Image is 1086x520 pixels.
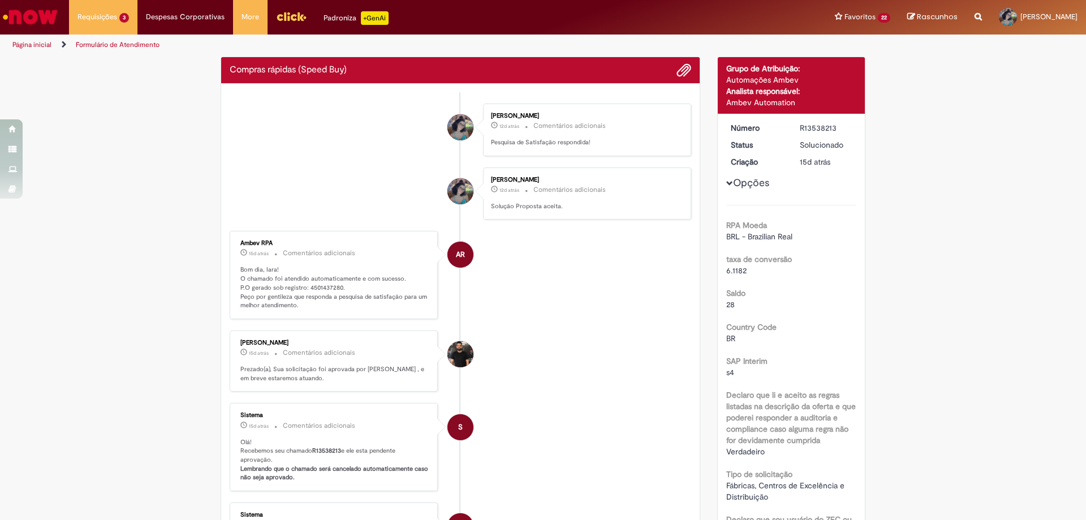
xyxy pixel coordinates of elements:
span: 15d atrás [800,157,830,167]
div: Grupo de Atribuição: [726,63,857,74]
span: 12d atrás [499,187,519,194]
span: 15d atrás [249,350,269,356]
small: Comentários adicionais [533,121,606,131]
b: Saldo [726,288,745,298]
span: 15d atrás [249,423,269,429]
div: Ambev Automation [726,97,857,108]
a: Rascunhos [907,12,958,23]
p: Solução Proposta aceita. [491,202,679,211]
time: 16/09/2025 09:06:09 [800,157,830,167]
div: System [447,414,473,440]
span: 15d atrás [249,250,269,257]
div: [PERSON_NAME] [491,177,679,183]
div: R13538213 [800,122,852,134]
div: Iara Fabia Castro Viana Silva [447,178,473,204]
p: Pesquisa de Satisfação respondida! [491,138,679,147]
small: Comentários adicionais [533,185,606,195]
b: RPA Moeda [726,220,767,230]
button: Adicionar anexos [676,63,691,78]
span: More [242,11,259,23]
div: Automações Ambev [726,74,857,85]
span: BRL - Brazilian Real [726,231,792,242]
div: 16/09/2025 09:06:09 [800,156,852,167]
span: S [458,414,463,441]
div: Iara Fabia Castro Viana Silva [447,114,473,140]
span: BR [726,333,735,343]
span: 3 [119,13,129,23]
span: Verdadeiro [726,446,765,457]
b: Lembrando que o chamado será cancelado automaticamente caso não seja aprovado. [240,465,430,482]
b: Tipo de solicitação [726,469,792,479]
dt: Número [722,122,792,134]
span: AR [456,241,465,268]
time: 16/09/2025 09:06:22 [249,423,269,429]
span: 28 [726,299,735,310]
b: R13538213 [312,446,341,455]
img: ServiceNow [1,6,59,28]
p: Olá! Recebemos seu chamado e ele esta pendente aprovação. [240,438,429,483]
span: Requisições [77,11,117,23]
b: Declaro que li e aceito as regras listadas na descrição da oferta e que poderei responder a audit... [726,390,856,445]
p: +GenAi [361,11,389,25]
div: Sistema [240,412,429,419]
div: Ambev RPA [447,242,473,268]
a: Página inicial [12,40,51,49]
div: Sistema [240,512,429,518]
p: Prezado(a), Sua solicitação foi aprovada por [PERSON_NAME] , e em breve estaremos atuando. [240,365,429,383]
div: [PERSON_NAME] [491,113,679,119]
b: Country Code [726,322,777,332]
span: Despesas Corporativas [146,11,225,23]
h2: Compras rápidas (Speed Buy) Histórico de tíquete [230,65,347,75]
b: SAP Interim [726,356,768,366]
div: Analista responsável: [726,85,857,97]
div: Ambev RPA [240,240,429,247]
span: Favoritos [844,11,876,23]
time: 16/09/2025 10:26:16 [249,250,269,257]
span: [PERSON_NAME] [1020,12,1078,22]
small: Comentários adicionais [283,348,355,358]
dt: Criação [722,156,792,167]
time: 16/09/2025 09:19:06 [249,350,269,356]
div: Solucionado [800,139,852,151]
div: Tiago Rocha Alves [447,341,473,367]
ul: Trilhas de página [8,35,716,55]
small: Comentários adicionais [283,248,355,258]
time: 19/09/2025 11:39:02 [499,187,519,194]
span: 6.1182 [726,265,747,276]
div: [PERSON_NAME] [240,339,429,346]
time: 19/09/2025 11:39:09 [499,123,519,130]
img: click_logo_yellow_360x200.png [276,8,307,25]
div: Padroniza [324,11,389,25]
span: Fábricas, Centros de Excelência e Distribuição [726,480,847,502]
span: 22 [878,13,890,23]
span: 12d atrás [499,123,519,130]
p: Bom dia, Iara! O chamado foi atendido automaticamente e com sucesso. P.O gerado sob registro: 450... [240,265,429,310]
span: s4 [726,367,734,377]
a: Formulário de Atendimento [76,40,160,49]
span: Rascunhos [917,11,958,22]
small: Comentários adicionais [283,421,355,431]
dt: Status [722,139,792,151]
b: taxa de conversão [726,254,792,264]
